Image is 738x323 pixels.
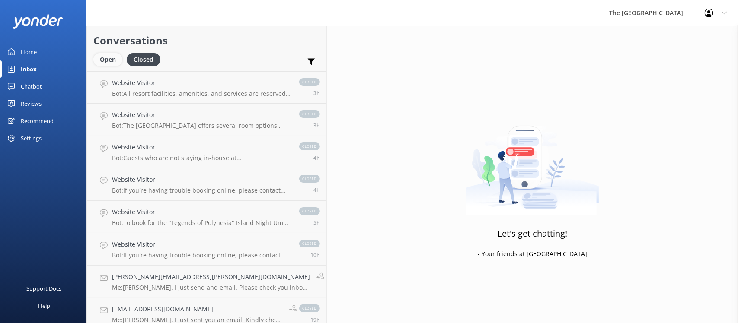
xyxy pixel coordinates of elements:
[112,154,291,162] p: Bot: Guests who are not staying in-house at [GEOGRAPHIC_DATA] are welcome to dine at [GEOGRAPHIC_...
[299,142,320,150] span: closed
[21,112,54,130] div: Recommend
[21,78,42,95] div: Chatbot
[21,60,37,78] div: Inbox
[112,110,291,120] h4: Website Visitor
[112,272,310,282] h4: [PERSON_NAME][EMAIL_ADDRESS][PERSON_NAME][DOMAIN_NAME]
[313,122,320,129] span: 01:53pm 10-Aug-2025 (UTC -10:00) Pacific/Honolulu
[478,249,587,259] p: - Your friends at [GEOGRAPHIC_DATA]
[112,240,291,249] h4: Website Visitor
[112,207,291,217] h4: Website Visitor
[93,53,122,66] div: Open
[313,187,320,194] span: 01:09pm 10-Aug-2025 (UTC -10:00) Pacific/Honolulu
[127,53,160,66] div: Closed
[87,201,326,233] a: Website VisitorBot:To book for the "Legends of Polynesia" Island Night Umu Feast & Drum Dance Sho...
[299,78,320,86] span: closed
[38,297,50,314] div: Help
[112,142,291,152] h4: Website Visitor
[87,104,326,136] a: Website VisitorBot:The [GEOGRAPHIC_DATA] offers several room options with great views, including:...
[112,90,291,98] p: Bot: All resort facilities, amenities, and services are reserved exclusively for our in-house gue...
[466,108,599,215] img: artwork of a man stealing a conversation from at giant smartphone
[112,187,291,194] p: Bot: If you're having trouble booking online, please contact our friendly Reservations team at [E...
[87,233,326,266] a: Website VisitorBot:If you're having trouble booking online, please contact our friendly Reservati...
[313,89,320,97] span: 01:58pm 10-Aug-2025 (UTC -10:00) Pacific/Honolulu
[299,175,320,183] span: closed
[21,130,42,147] div: Settings
[313,154,320,161] span: 01:14pm 10-Aug-2025 (UTC -10:00) Pacific/Honolulu
[127,54,165,64] a: Closed
[21,95,42,112] div: Reviews
[498,227,567,241] h3: Let's get chatting!
[112,175,291,184] h4: Website Visitor
[313,219,320,226] span: 12:03pm 10-Aug-2025 (UTC -10:00) Pacific/Honolulu
[13,14,63,28] img: yonder-white-logo.png
[299,240,320,247] span: closed
[112,304,283,314] h4: [EMAIL_ADDRESS][DOMAIN_NAME]
[112,122,291,130] p: Bot: The [GEOGRAPHIC_DATA] offers several room options with great views, including: - Beachfront ...
[93,54,127,64] a: Open
[87,266,326,298] a: [PERSON_NAME][EMAIL_ADDRESS][PERSON_NAME][DOMAIN_NAME]Me:[PERSON_NAME]. I just send and email. Pl...
[112,219,291,227] p: Bot: To book for the "Legends of Polynesia" Island Night Umu Feast & Drum Dance Show, please see ...
[87,71,326,104] a: Website VisitorBot:All resort facilities, amenities, and services are reserved exclusively for ou...
[299,110,320,118] span: closed
[299,207,320,215] span: closed
[310,251,320,259] span: 06:50am 10-Aug-2025 (UTC -10:00) Pacific/Honolulu
[112,78,291,88] h4: Website Visitor
[21,43,37,60] div: Home
[112,251,291,259] p: Bot: If you're having trouble booking online, please contact our friendly Reservations team at [E...
[112,284,310,291] p: Me: [PERSON_NAME]. I just send and email. Please check you inbox. Thank you.
[87,136,326,168] a: Website VisitorBot:Guests who are not staying in-house at [GEOGRAPHIC_DATA] are welcome to dine a...
[87,168,326,201] a: Website VisitorBot:If you're having trouble booking online, please contact our friendly Reservati...
[93,32,320,49] h2: Conversations
[299,304,320,312] span: closed
[27,280,62,297] div: Support Docs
